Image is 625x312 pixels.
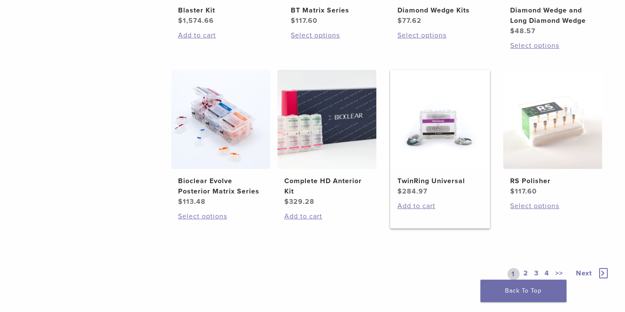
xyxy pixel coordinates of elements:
[510,27,515,35] span: $
[178,16,183,25] span: $
[178,176,263,197] h2: Bioclear Evolve Posterior Matrix Series
[533,268,541,280] a: 3
[178,5,263,16] h2: Blaster Kit
[391,70,490,169] img: TwinRing Universal
[397,187,428,196] bdi: 284.97
[510,27,536,35] bdi: 48.57
[171,70,270,169] img: Bioclear Evolve Posterior Matrix Series
[291,16,317,25] bdi: 117.60
[178,30,263,41] a: Add to cart: “Blaster Kit”
[510,187,515,196] span: $
[510,41,595,51] a: Select options for “Diamond Wedge and Long Diamond Wedge”
[543,268,551,280] a: 4
[397,176,483,186] h2: TwinRing Universal
[171,70,271,207] a: Bioclear Evolve Posterior Matrix SeriesBioclear Evolve Posterior Matrix Series $113.48
[397,187,402,196] span: $
[503,70,602,169] img: RS Polisher
[178,211,263,222] a: Select options for “Bioclear Evolve Posterior Matrix Series”
[510,201,595,211] a: Select options for “RS Polisher”
[291,16,296,25] span: $
[397,16,402,25] span: $
[522,268,530,280] a: 2
[291,30,376,41] a: Select options for “BT Matrix Series”
[178,197,183,206] span: $
[480,280,567,302] a: Back To Top
[277,70,376,169] img: Complete HD Anterior Kit
[397,201,483,211] a: Add to cart: “TwinRing Universal”
[178,16,214,25] bdi: 1,574.66
[510,187,537,196] bdi: 117.60
[554,268,565,280] a: >>
[510,5,595,26] h2: Diamond Wedge and Long Diamond Wedge
[284,211,369,222] a: Add to cart: “Complete HD Anterior Kit”
[178,197,206,206] bdi: 113.48
[397,30,483,41] a: Select options for “Diamond Wedge Kits”
[397,16,422,25] bdi: 77.62
[508,268,520,280] a: 1
[291,5,376,16] h2: BT Matrix Series
[576,269,592,278] span: Next
[284,197,314,206] bdi: 329.28
[284,176,369,197] h2: Complete HD Anterior Kit
[397,5,483,16] h2: Diamond Wedge Kits
[277,70,377,207] a: Complete HD Anterior KitComplete HD Anterior Kit $329.28
[284,197,289,206] span: $
[390,70,490,197] a: TwinRing UniversalTwinRing Universal $284.97
[503,70,603,197] a: RS PolisherRS Polisher $117.60
[510,176,595,186] h2: RS Polisher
